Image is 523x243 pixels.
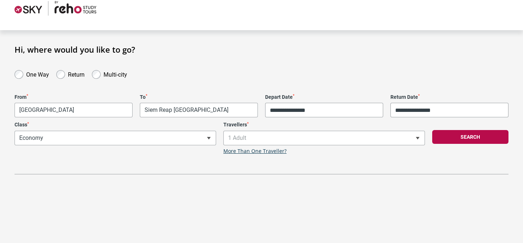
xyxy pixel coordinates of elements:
span: Siem Reap, Cambodia [140,103,258,117]
label: Depart Date [265,94,383,100]
span: Siem Reap, Cambodia [140,103,258,117]
span: Economy [15,131,216,145]
label: Return Date [390,94,508,100]
span: 1 Adult [223,131,425,145]
label: Multi-city [104,69,127,78]
span: Phnom Penh, Cambodia [15,103,132,117]
button: Search [432,130,508,144]
label: From [15,94,133,100]
label: To [140,94,258,100]
h1: Hi, where would you like to go? [15,45,508,54]
span: 1 Adult [224,131,425,145]
label: Return [68,69,85,78]
label: Class [15,122,216,128]
label: Travellers [223,122,425,128]
a: More Than One Traveller? [223,148,287,154]
label: One Way [26,69,49,78]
